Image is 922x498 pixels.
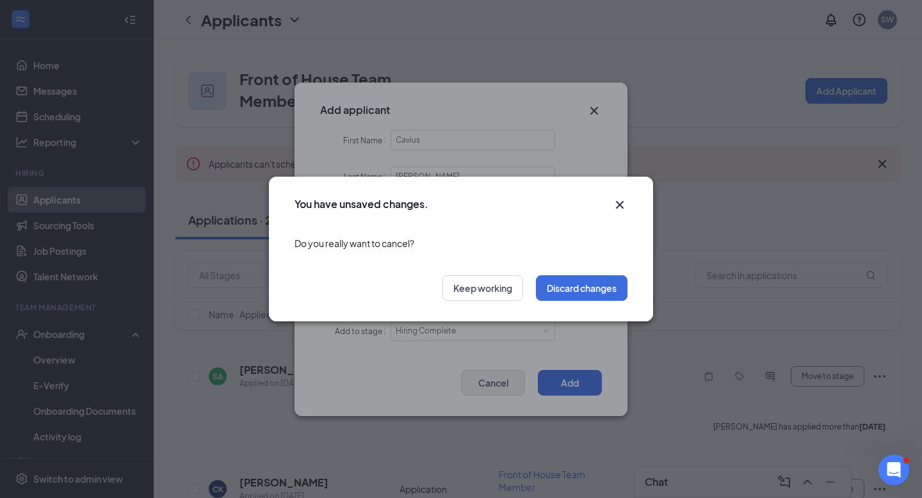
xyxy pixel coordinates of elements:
[295,224,627,262] div: Do you really want to cancel?
[612,197,627,213] button: Close
[295,197,428,211] h3: You have unsaved changes.
[878,454,909,485] iframe: Intercom live chat
[536,275,627,301] button: Discard changes
[442,275,523,301] button: Keep working
[612,197,627,213] svg: Cross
